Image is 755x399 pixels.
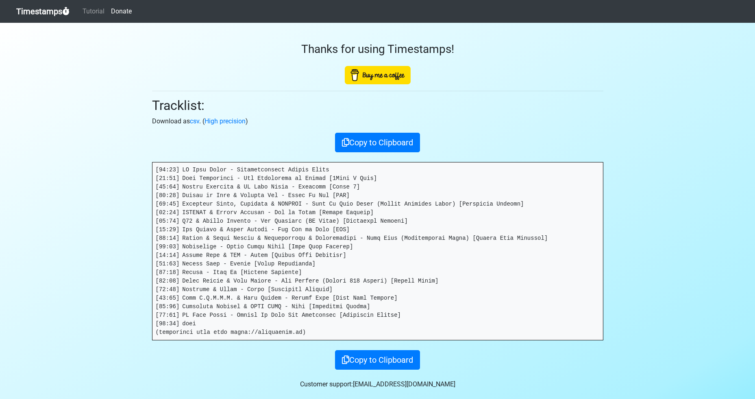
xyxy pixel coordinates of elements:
[152,162,603,340] pre: [94:23] LO Ipsu Dolor - Sitametconsect Adipis Elits [21:51] Doei Temporinci - Utl Etdolorema al E...
[335,133,420,152] button: Copy to Clipboard
[152,98,603,113] h2: Tracklist:
[335,350,420,370] button: Copy to Clipboard
[152,42,603,56] h3: Thanks for using Timestamps!
[190,117,199,125] a: csv
[205,117,246,125] a: High precision
[345,66,411,84] img: Buy Me A Coffee
[152,116,603,126] p: Download as . ( )
[108,3,135,20] a: Donate
[79,3,108,20] a: Tutorial
[16,3,70,20] a: Timestamps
